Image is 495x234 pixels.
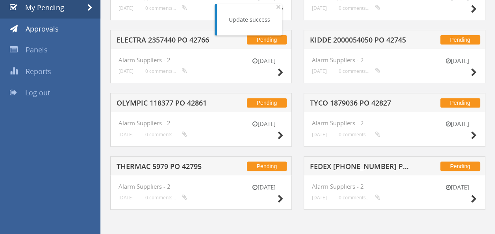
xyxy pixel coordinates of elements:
[247,35,287,45] span: Pending
[26,67,51,76] span: Reports
[119,132,133,137] small: [DATE]
[117,163,218,173] h5: THERMAC 5979 PO 42795
[440,162,480,171] span: Pending
[26,24,59,33] span: Approvals
[244,57,284,65] small: [DATE]
[312,132,327,137] small: [DATE]
[312,195,327,201] small: [DATE]
[339,195,380,201] small: 0 comments...
[244,183,284,191] small: [DATE]
[312,68,327,74] small: [DATE]
[145,132,187,137] small: 0 comments...
[145,5,187,11] small: 0 comments...
[312,120,477,126] h4: Alarm Suppliers - 2
[119,57,284,63] h4: Alarm Suppliers - 2
[145,68,187,74] small: 0 comments...
[339,5,380,11] small: 0 comments...
[119,5,133,11] small: [DATE]
[244,120,284,128] small: [DATE]
[438,120,477,128] small: [DATE]
[119,195,133,201] small: [DATE]
[440,35,480,45] span: Pending
[247,98,287,108] span: Pending
[117,99,218,109] h5: OLYMPIC 118377 PO 42861
[312,5,327,11] small: [DATE]
[310,163,411,173] h5: FEDEX [PHONE_NUMBER] PO 42327
[339,68,380,74] small: 0 comments...
[26,45,48,54] span: Panels
[310,36,411,46] h5: KIDDE 2000054050 PO 42745
[276,1,281,12] span: ×
[312,183,477,190] h4: Alarm Suppliers - 2
[312,57,477,63] h4: Alarm Suppliers - 2
[25,88,50,97] span: Log out
[438,183,477,191] small: [DATE]
[229,16,270,24] div: Update success
[117,36,218,46] h5: ELECTRA 2357440 PO 42766
[339,132,380,137] small: 0 comments...
[440,98,480,108] span: Pending
[247,162,287,171] span: Pending
[119,183,284,190] h4: Alarm Suppliers - 2
[25,3,64,12] span: My Pending
[310,99,411,109] h5: TYCO 1879036 PO 42827
[438,57,477,65] small: [DATE]
[119,68,133,74] small: [DATE]
[145,195,187,201] small: 0 comments...
[119,120,284,126] h4: Alarm Suppliers - 2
